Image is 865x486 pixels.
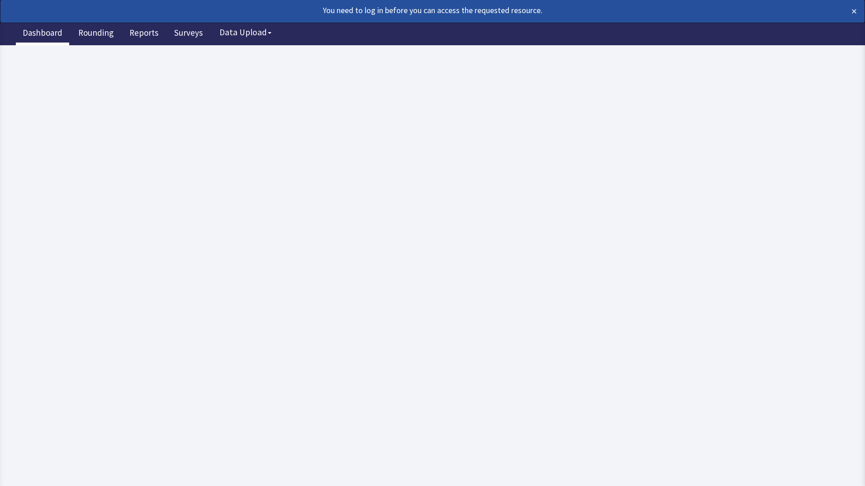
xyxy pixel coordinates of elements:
[214,24,277,41] button: Data Upload
[123,23,165,45] a: Reports
[16,23,69,45] a: Dashboard
[851,4,857,19] button: ×
[8,4,772,17] div: You need to log in before you can access the requested resource.
[167,23,209,45] a: Surveys
[71,23,120,45] a: Rounding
